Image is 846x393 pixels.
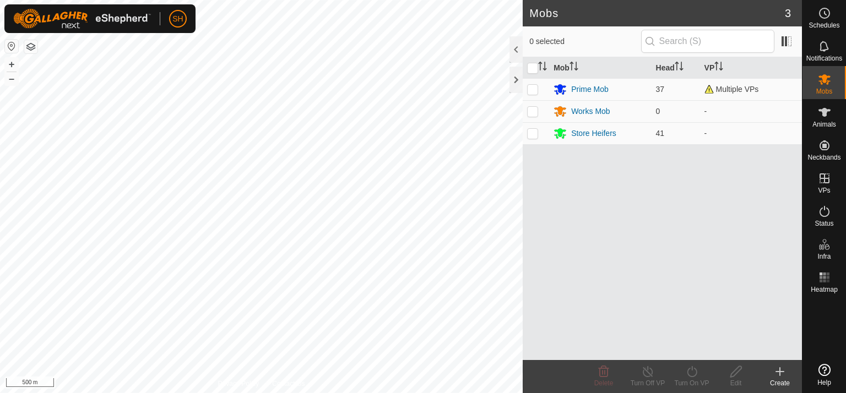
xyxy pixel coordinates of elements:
[272,379,305,389] a: Contact Us
[807,154,840,161] span: Neckbands
[172,13,183,25] span: SH
[700,57,802,79] th: VP
[758,378,802,388] div: Create
[802,359,846,390] a: Help
[812,121,836,128] span: Animals
[785,5,791,21] span: 3
[714,378,758,388] div: Edit
[700,122,802,144] td: -
[818,187,830,194] span: VPs
[594,379,614,387] span: Delete
[815,220,833,227] span: Status
[652,57,700,79] th: Head
[218,379,259,389] a: Privacy Policy
[811,286,838,293] span: Heatmap
[656,85,665,94] span: 37
[571,106,610,117] div: Works Mob
[529,36,641,47] span: 0 selected
[816,88,832,95] span: Mobs
[806,55,842,62] span: Notifications
[656,107,660,116] span: 0
[13,9,151,29] img: Gallagher Logo
[817,379,831,386] span: Help
[5,40,18,53] button: Reset Map
[549,57,651,79] th: Mob
[656,129,665,138] span: 41
[571,84,609,95] div: Prime Mob
[626,378,670,388] div: Turn Off VP
[675,63,684,72] p-sorticon: Activate to sort
[670,378,714,388] div: Turn On VP
[700,100,802,122] td: -
[817,253,831,260] span: Infra
[529,7,785,20] h2: Mobs
[24,40,37,53] button: Map Layers
[641,30,774,53] input: Search (S)
[538,63,547,72] p-sorticon: Activate to sort
[570,63,578,72] p-sorticon: Activate to sort
[5,58,18,71] button: +
[714,63,723,72] p-sorticon: Activate to sort
[809,22,839,29] span: Schedules
[571,128,616,139] div: Store Heifers
[5,72,18,85] button: –
[704,85,759,94] span: Multiple VPs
